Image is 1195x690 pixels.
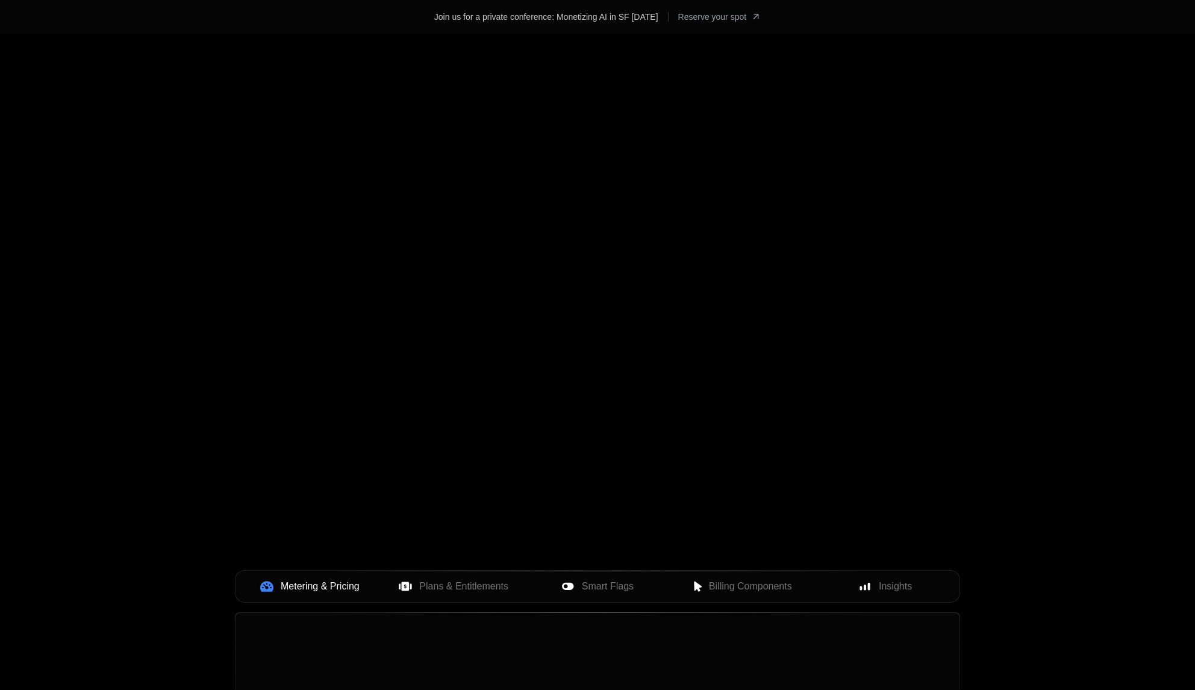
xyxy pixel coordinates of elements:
span: Insights [879,579,912,594]
button: Metering & Pricing [238,573,382,600]
a: [object Object] [678,7,761,26]
span: Plans & Entitlements [419,579,508,594]
div: Join us for a private conference: Monetizing AI in SF [DATE] [434,11,658,23]
button: Plans & Entitlements [382,573,526,600]
button: Billing Components [669,573,813,600]
span: Billing Components [709,579,792,594]
span: Reserve your spot [678,11,747,23]
span: Metering & Pricing [281,579,360,594]
button: Insights [813,573,957,600]
span: Smart Flags [582,579,634,594]
button: Smart Flags [526,573,670,600]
